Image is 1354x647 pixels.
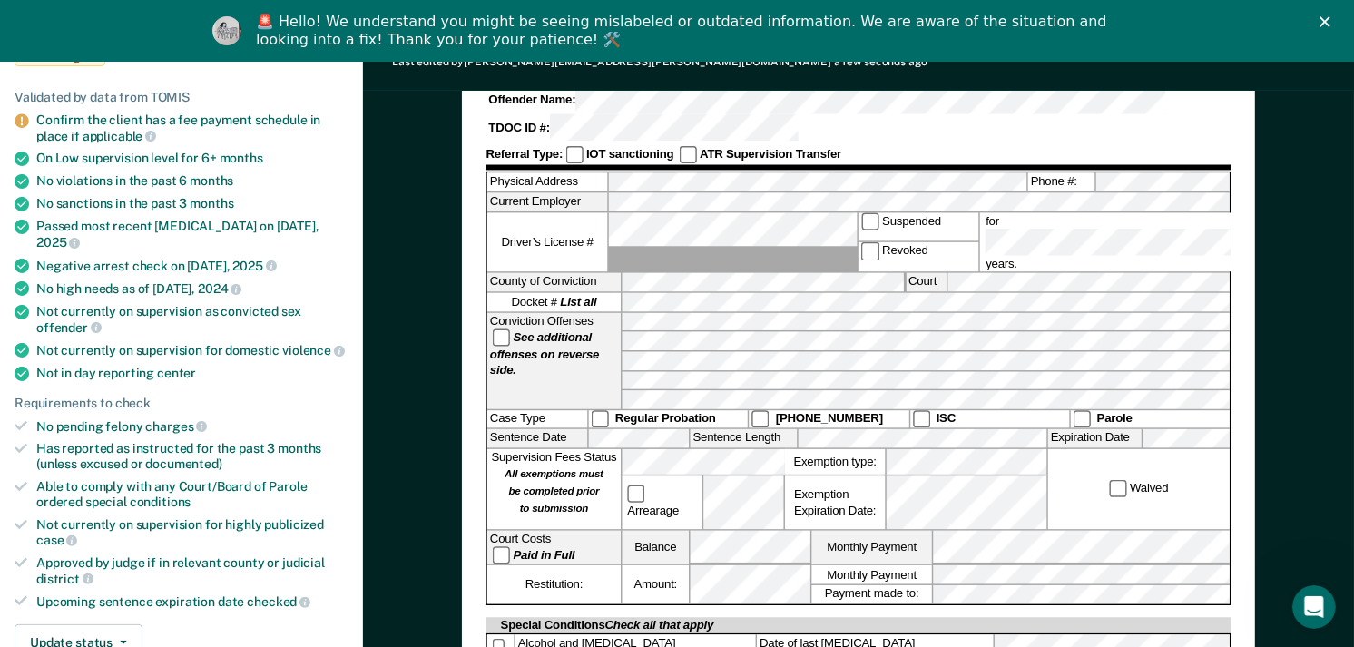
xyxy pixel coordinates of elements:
[498,618,717,634] div: Special Conditions
[15,396,348,411] div: Requirements to check
[623,530,690,564] label: Balance
[282,343,345,358] span: violence
[487,530,621,564] div: Court Costs
[487,449,621,529] div: Supervision Fees Status
[1107,480,1172,497] label: Waived
[1292,585,1336,629] iframe: Intercom live chat
[1048,429,1142,447] label: Expiration Date
[615,412,716,426] strong: Regular Probation
[145,456,221,471] span: documented)
[565,146,583,163] input: IOT sanctioning
[487,193,607,211] label: Current Employer
[512,294,597,310] span: Docket #
[623,565,690,603] label: Amount:
[247,594,310,609] span: checked
[36,342,348,358] div: Not currently on supervision for domestic
[487,429,587,447] label: Sentence Date
[487,565,621,603] div: Restitution:
[36,196,348,211] div: No sanctions in the past 3
[146,419,208,434] span: charges
[486,148,564,162] strong: Referral Type:
[190,196,233,211] span: months
[36,517,348,548] div: Not currently on supervision for highly publicized
[859,243,979,272] label: Revoked
[487,410,587,427] div: Case Type
[859,212,979,241] label: Suspended
[36,593,348,610] div: Upcoming sentence expiration date
[36,320,102,335] span: offender
[36,113,348,143] div: Confirm the client has a fee payment schedule in place if applicable
[36,173,348,189] div: No violations in the past 6
[625,485,700,519] label: Arrearage
[586,148,674,162] strong: IOT sanctioning
[36,533,77,547] span: case
[36,366,348,381] div: Not in day reporting
[487,273,621,291] label: County of Conviction
[36,479,348,510] div: Able to comply with any Court/Board of Parole ordered special
[190,173,233,188] span: months
[834,55,927,68] span: a few seconds ago
[776,412,883,426] strong: [PHONE_NUMBER]
[487,312,621,408] div: Conviction Offenses
[256,13,1113,49] div: 🚨 Hello! We understand you might be seeing mislabeled or outdated information. We are aware of th...
[36,304,348,335] div: Not currently on supervision as convicted sex
[490,330,599,377] strong: See additional offenses on reverse side.
[785,449,885,475] label: Exemption type:
[489,121,551,134] strong: TDOC ID #:
[220,151,263,165] span: months
[36,151,348,166] div: On Low supervision level for 6+
[1110,480,1127,497] input: Waived
[36,280,348,297] div: No high needs as of [DATE],
[36,441,348,472] div: Has reported as instructed for the past 3 months (unless excused or
[1074,410,1091,427] input: Parole
[913,410,930,427] input: ISC
[937,412,956,426] strong: ISC
[15,90,348,105] div: Validated by data from TOMIS
[36,219,348,250] div: Passed most recent [MEDICAL_DATA] on [DATE],
[493,328,510,346] input: See additional offenses on reverse side.
[691,429,798,447] label: Sentence Length
[862,212,879,230] input: Suspended
[487,212,607,272] label: Driver’s License #
[752,410,770,427] input: [PHONE_NUMBER]
[986,229,1235,256] input: for years.
[785,475,885,529] div: Exemption Expiration Date:
[157,366,196,380] span: center
[906,273,946,291] label: Court
[489,93,576,107] strong: Offender Name:
[487,173,607,191] label: Physical Address
[36,555,348,586] div: Approved by judge if in relevant county or judicial
[605,619,714,632] span: Check all that apply
[812,565,932,583] label: Monthly Payment
[232,259,276,273] span: 2025
[198,281,241,296] span: 2024
[1097,412,1133,426] strong: Parole
[36,235,80,250] span: 2025
[493,546,510,564] input: Paid in Full
[36,418,348,435] div: No pending felony
[812,530,932,564] label: Monthly Payment
[36,572,93,586] span: district
[130,495,191,509] span: conditions
[36,258,348,274] div: Negative arrest check on [DATE],
[392,55,927,68] div: Last edited by [PERSON_NAME][EMAIL_ADDRESS][PERSON_NAME][DOMAIN_NAME]
[680,146,697,163] input: ATR Supervision Transfer
[592,410,609,427] input: Regular Probation
[561,296,597,309] strong: List all
[212,16,241,45] img: Profile image for Kim
[984,212,1238,272] label: for years.
[700,148,841,162] strong: ATR Supervision Transfer
[1028,173,1095,191] label: Phone #:
[1320,16,1338,27] div: Close
[514,548,575,562] strong: Paid in Full
[505,467,603,514] strong: All exemptions must be completed prior to submission
[862,243,879,260] input: Revoked
[628,485,645,503] input: Arrearage
[812,585,932,603] label: Payment made to:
